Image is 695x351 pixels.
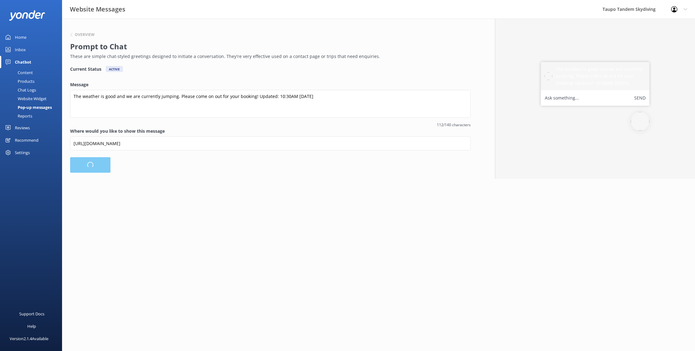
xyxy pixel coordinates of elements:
textarea: The weather is good and we are currently jumping. Please come on out for your booking! Updated: 1... [70,90,471,118]
div: Content [4,68,33,77]
a: Products [4,77,62,86]
div: Chat Logs [4,86,36,94]
span: 112/140 characters [70,122,471,128]
h5: The weather is good and we are currently jumping. Please come on out for your booking! Updated: 1... [556,66,646,87]
label: Message [70,81,471,88]
a: Reports [4,112,62,120]
div: Version 2.1.4 Available [10,332,48,345]
a: Chat Logs [4,86,62,94]
div: Active [106,66,123,72]
a: Content [4,68,62,77]
h3: Website Messages [70,4,125,14]
h6: Overview [75,33,95,37]
p: These are simple chat-styled greetings designed to initiate a conversation. They're very effectiv... [70,53,468,60]
a: Website Widget [4,94,62,103]
div: Website Widget [4,94,47,103]
input: https://www.example.com/page [70,136,471,150]
button: Send [634,94,646,102]
div: Home [15,31,26,43]
div: Reports [4,112,32,120]
div: Support Docs [19,308,44,320]
button: Overview [70,33,95,37]
div: Settings [15,146,30,159]
div: Reviews [15,122,30,134]
label: Where would you like to show this message [70,128,471,135]
div: Inbox [15,43,26,56]
div: Products [4,77,34,86]
div: Recommend [15,134,38,146]
label: Ask something... [545,94,579,102]
div: Help [27,320,36,332]
img: yonder-white-logo.png [9,10,45,20]
div: Pop-up messages [4,103,52,112]
a: Pop-up messages [4,103,62,112]
h4: Current Status [70,66,101,72]
h2: Prompt to Chat [70,41,468,52]
div: Chatbot [15,56,31,68]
